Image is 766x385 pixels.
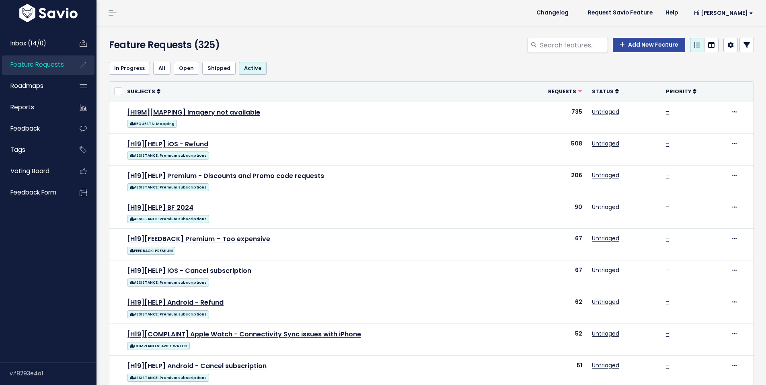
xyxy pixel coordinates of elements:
[613,38,685,52] a: Add New Feature
[127,245,175,255] a: FEEDBACK: PREMIUM
[2,162,67,180] a: Voting Board
[2,183,67,202] a: Feedback form
[127,310,209,318] span: ASSISTANCE: Premium subscriptions
[548,87,582,95] a: Requests
[127,183,209,191] span: ASSISTANCE: Premium subscriptions
[10,145,25,154] span: Tags
[666,361,669,369] a: -
[127,330,361,339] a: [H19][COMPLAINT] Apple Watch - Connectivity Sync issues with iPhone
[127,234,270,244] a: [H19][FEEDBACK] Premium – Too expensive
[517,102,587,133] td: 735
[592,266,619,274] a: Untriaged
[239,62,267,75] a: Active
[127,279,209,287] span: ASSISTANCE: Premium subscriptions
[592,139,619,147] a: Untriaged
[592,108,619,116] a: Untriaged
[666,203,669,211] a: -
[666,87,696,95] a: Priority
[517,260,587,292] td: 67
[666,139,669,147] a: -
[2,77,67,95] a: Roadmaps
[2,119,67,138] a: Feedback
[2,55,67,74] a: Feature Requests
[127,182,209,192] a: ASSISTANCE: Premium subscriptions
[517,133,587,165] td: 508
[536,10,569,16] span: Changelog
[592,234,619,242] a: Untriaged
[127,213,209,223] a: ASSISTANCE: Premium subscriptions
[127,372,209,382] a: ASSISTANCE: Premium subscriptions
[10,60,64,69] span: Feature Requests
[2,98,67,117] a: Reports
[659,7,684,19] a: Help
[127,120,177,128] span: REQUESTS: Mapping
[127,247,175,255] span: FEEDBACK: PREMIUM
[592,87,619,95] a: Status
[127,150,209,160] a: ASSISTANCE: Premium subscriptions
[127,203,193,212] a: [H19][HELP] BF 2024
[127,266,251,275] a: [H19][HELP] iOS - Cancel subscription
[174,62,199,75] a: Open
[666,171,669,179] a: -
[127,87,160,95] a: Subjects
[581,7,659,19] a: Request Savio Feature
[517,197,587,229] td: 90
[127,215,209,223] span: ASSISTANCE: Premium subscriptions
[666,330,669,338] a: -
[10,103,34,111] span: Reports
[684,7,760,19] a: Hi [PERSON_NAME]
[127,139,208,149] a: [H19][HELP] iOS - Refund
[666,298,669,306] a: -
[592,88,614,95] span: Status
[2,34,67,53] a: Inbox (14/0)
[10,363,97,384] div: v.f8293e4a1
[2,141,67,159] a: Tags
[127,152,209,160] span: ASSISTANCE: Premium subscriptions
[592,298,619,306] a: Untriaged
[666,234,669,242] a: -
[127,118,177,128] a: REQUESTS: Mapping
[592,171,619,179] a: Untriaged
[666,108,669,116] a: -
[517,165,587,197] td: 206
[127,171,324,180] a: [H19][HELP] Premium - Discounts and Promo code requests
[10,82,43,90] span: Roadmaps
[127,340,190,350] a: COMPLAINTS: APPLE WATCH
[694,10,753,16] span: Hi [PERSON_NAME]
[202,62,236,75] a: Shipped
[592,203,619,211] a: Untriaged
[127,108,260,117] a: [H19M][MAPPING] Imagery not available
[109,62,754,75] ul: Filter feature requests
[10,39,46,47] span: Inbox (14/0)
[592,361,619,369] a: Untriaged
[127,277,209,287] a: ASSISTANCE: Premium subscriptions
[548,88,576,95] span: Requests
[127,342,190,350] span: COMPLAINTS: APPLE WATCH
[109,38,316,52] h4: Feature Requests (325)
[10,188,56,197] span: Feedback form
[127,298,224,307] a: [H19][HELP] Android - Refund
[17,4,80,22] img: logo-white.9d6f32f41409.svg
[517,324,587,356] td: 52
[127,88,155,95] span: Subjects
[666,88,691,95] span: Priority
[127,361,267,371] a: [H19][HELP] Android - Cancel subscription
[127,309,209,319] a: ASSISTANCE: Premium subscriptions
[10,167,49,175] span: Voting Board
[109,62,150,75] a: In Progress
[10,124,40,133] span: Feedback
[517,292,587,324] td: 62
[666,266,669,274] a: -
[539,38,608,52] input: Search features...
[517,229,587,260] td: 67
[153,62,170,75] a: All
[127,374,209,382] span: ASSISTANCE: Premium subscriptions
[592,330,619,338] a: Untriaged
